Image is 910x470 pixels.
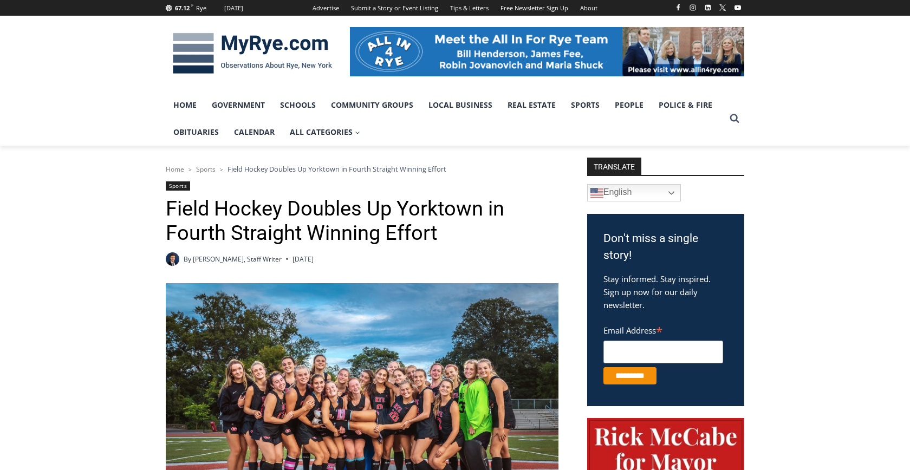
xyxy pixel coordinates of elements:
[587,184,681,201] a: English
[166,197,558,246] h1: Field Hockey Doubles Up Yorktown in Fourth Straight Winning Effort
[184,254,191,264] span: By
[166,181,190,191] a: Sports
[731,1,744,14] a: YouTube
[350,27,744,76] img: All in for Rye
[701,1,714,14] a: Linkedin
[224,3,243,13] div: [DATE]
[725,109,744,128] button: View Search Form
[421,92,500,119] a: Local Business
[220,166,223,173] span: >
[166,92,204,119] a: Home
[290,126,360,138] span: All Categories
[603,319,723,339] label: Email Address
[716,1,729,14] a: X
[226,119,282,146] a: Calendar
[196,3,206,13] div: Rye
[603,230,728,264] h3: Don't miss a single story!
[282,119,368,146] a: All Categories
[166,119,226,146] a: Obituaries
[166,165,184,174] a: Home
[166,92,725,146] nav: Primary Navigation
[607,92,651,119] a: People
[166,252,179,266] a: Author image
[563,92,607,119] a: Sports
[227,164,446,174] span: Field Hockey Doubles Up Yorktown in Fourth Straight Winning Effort
[191,2,193,8] span: F
[587,158,641,175] strong: TRANSLATE
[188,166,192,173] span: >
[603,272,728,311] p: Stay informed. Stay inspired. Sign up now for our daily newsletter.
[323,92,421,119] a: Community Groups
[672,1,685,14] a: Facebook
[686,1,699,14] a: Instagram
[166,252,179,266] img: Charlie Morris headshot PROFESSIONAL HEADSHOT
[651,92,720,119] a: Police & Fire
[196,165,216,174] a: Sports
[272,92,323,119] a: Schools
[166,25,339,82] img: MyRye.com
[292,254,314,264] time: [DATE]
[175,4,190,12] span: 67.12
[500,92,563,119] a: Real Estate
[590,186,603,199] img: en
[193,254,282,264] a: [PERSON_NAME], Staff Writer
[166,164,558,174] nav: Breadcrumbs
[204,92,272,119] a: Government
